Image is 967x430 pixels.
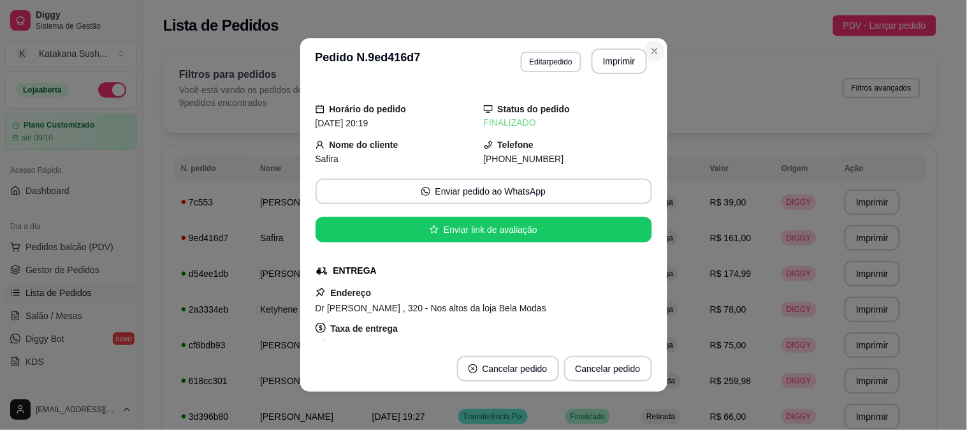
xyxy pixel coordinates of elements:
button: Close [644,41,665,61]
button: Imprimir [592,48,647,74]
span: close-circle [469,364,477,373]
strong: Horário do pedido [330,104,407,114]
button: Editarpedido [521,52,581,72]
strong: Taxa de entrega [331,323,398,334]
span: R$ 5,00 [316,339,347,349]
span: Safira [316,154,339,164]
span: [DATE] 20:19 [316,118,368,128]
button: whats-appEnviar pedido ao WhatsApp [316,179,652,204]
span: Dr [PERSON_NAME] , 320 - Nos altos da loja Bela Modas [316,303,547,313]
span: phone [484,140,493,149]
button: starEnviar link de avaliação [316,217,652,242]
strong: Status do pedido [498,104,571,114]
button: close-circleCancelar pedido [457,356,559,382]
strong: Telefone [498,140,534,150]
strong: Endereço [331,288,372,298]
span: [PHONE_NUMBER] [484,154,564,164]
button: Cancelar pedido [564,356,652,382]
span: pushpin [316,287,326,297]
div: FINALIZADO [484,116,652,130]
span: star [430,225,439,234]
span: desktop [484,105,493,114]
div: ENTREGA [333,264,377,278]
span: whats-app [421,187,430,196]
h3: Pedido N. 9ed416d7 [316,48,421,74]
span: calendar [316,105,324,114]
span: dollar [316,323,326,333]
strong: Nome do cliente [330,140,398,150]
span: user [316,140,324,149]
